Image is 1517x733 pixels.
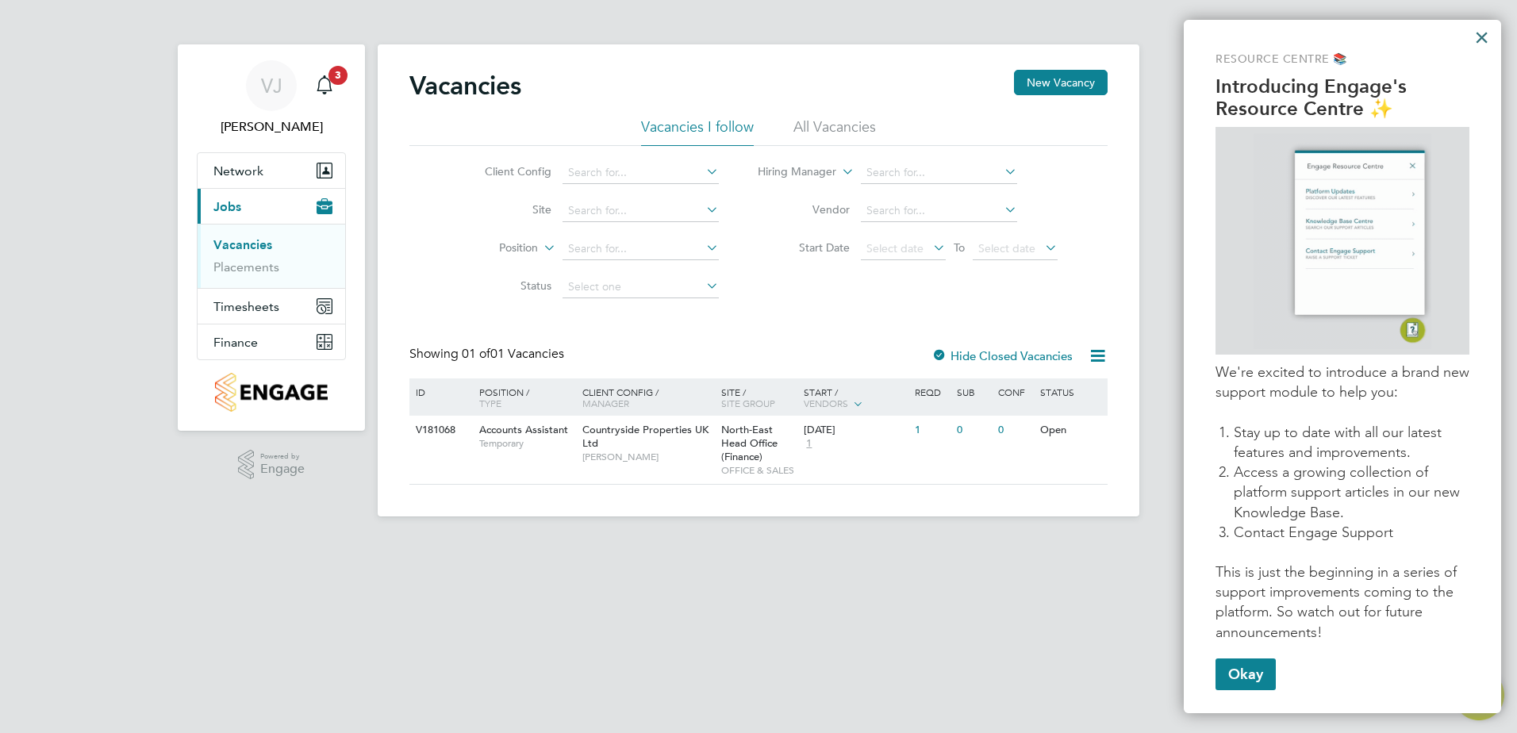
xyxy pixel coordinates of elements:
button: Close [1474,25,1489,50]
span: Select date [978,241,1035,255]
span: To [949,237,970,258]
span: Powered by [260,450,305,463]
span: Temporary [479,437,574,450]
p: Introducing Engage's [1216,75,1469,98]
span: Vendors [804,397,848,409]
div: 0 [953,416,994,445]
span: Network [213,163,263,178]
a: Placements [213,259,279,274]
label: Hiring Manager [745,164,836,180]
span: [PERSON_NAME] [582,451,713,463]
label: Client Config [460,164,551,178]
label: Position [447,240,538,256]
span: Accounts Assistant [479,423,568,436]
li: Vacancies I follow [641,117,754,146]
a: Go to account details [197,60,346,136]
a: Vacancies [213,237,272,252]
div: Conf [994,378,1035,405]
span: VJ [261,75,282,96]
input: Select one [563,276,719,298]
img: GIF of Resource Centre being opened [1254,133,1431,348]
p: Resource Centre 📚 [1216,52,1469,67]
div: V181068 [412,416,467,445]
p: This is just the beginning in a series of support improvements coming to the platform. So watch o... [1216,562,1469,643]
div: [DATE] [804,424,907,437]
h2: Vacancies [409,70,521,102]
label: Status [460,278,551,293]
span: Countryside Properties UK Ltd [582,423,709,450]
span: 01 Vacancies [462,346,564,362]
p: Resource Centre ✨ [1216,98,1469,121]
div: ID [412,378,467,405]
span: Jobs [213,199,241,214]
li: All Vacancies [793,117,876,146]
div: Open [1036,416,1105,445]
span: 3 [328,66,348,85]
input: Search for... [563,162,719,184]
label: Vendor [758,202,850,217]
span: OFFICE & SALES [721,464,797,477]
input: Search for... [861,162,1017,184]
label: Start Date [758,240,850,255]
div: Reqd [911,378,952,405]
span: Finance [213,335,258,350]
span: Site Group [721,397,775,409]
div: Status [1036,378,1105,405]
div: Client Config / [578,378,717,416]
input: Search for... [563,238,719,260]
span: Engage [260,462,305,476]
li: Access a growing collection of platform support articles in our new Knowledge Base. [1234,462,1469,523]
div: Sub [953,378,994,405]
li: Stay up to date with all our latest features and improvements. [1234,423,1469,462]
span: 1 [804,437,814,451]
div: Start / [800,378,911,418]
div: Position / [467,378,578,416]
label: Hide Closed Vacancies [931,348,1073,363]
button: New Vacancy [1014,70,1108,95]
div: Site / [717,378,801,416]
label: Site [460,202,551,217]
nav: Main navigation [178,44,365,431]
input: Search for... [563,200,719,222]
a: Go to home page [197,373,346,412]
span: Type [479,397,501,409]
div: Showing [409,346,567,363]
img: countryside-properties-logo-retina.png [215,373,327,412]
span: Timesheets [213,299,279,314]
span: 01 of [462,346,490,362]
div: 0 [994,416,1035,445]
p: We're excited to introduce a brand new support module to help you: [1216,363,1469,402]
span: North-East Head Office (Finance) [721,423,778,463]
li: Contact Engage Support [1234,523,1469,543]
span: Manager [582,397,629,409]
span: Select date [866,241,924,255]
button: Okay [1216,658,1276,690]
span: Verity Johnston [197,117,346,136]
div: 1 [911,416,952,445]
input: Search for... [861,200,1017,222]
